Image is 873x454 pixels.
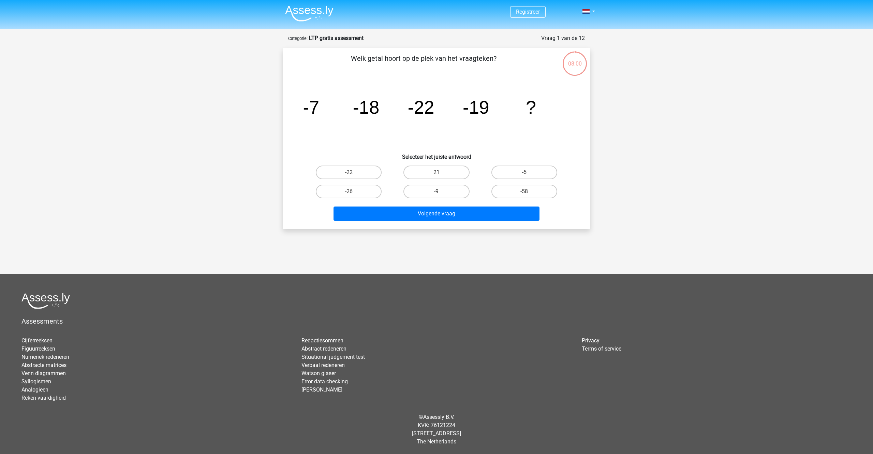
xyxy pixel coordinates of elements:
label: 21 [403,166,469,179]
a: Watson glaser [301,370,336,377]
img: Assessly [285,5,334,22]
img: Assessly logo [21,293,70,309]
a: Figuurreeksen [21,345,55,352]
a: Reken vaardigheid [21,395,66,401]
a: Analogieen [21,386,48,393]
a: Assessly B.V. [423,414,455,420]
tspan: -7 [303,97,319,117]
a: Registreer [516,9,540,15]
a: Abstracte matrices [21,362,66,368]
small: Categorie: [288,36,308,41]
p: Welk getal hoort op de plek van het vraagteken? [294,53,554,74]
tspan: -19 [463,97,489,117]
div: © KVK: 76121224 [STREET_ADDRESS] The Netherlands [16,408,857,451]
strong: LTP gratis assessment [309,35,364,41]
div: Vraag 1 van de 12 [541,34,585,42]
a: Venn diagrammen [21,370,66,377]
a: Privacy [582,337,600,344]
a: Redactiesommen [301,337,343,344]
tspan: -22 [408,97,434,117]
a: Error data checking [301,378,348,385]
a: Numeriek redeneren [21,354,69,360]
label: -5 [491,166,557,179]
div: 08:00 [562,51,588,68]
label: -58 [491,185,557,198]
a: Terms of service [582,345,621,352]
label: -9 [403,185,469,198]
h5: Assessments [21,317,852,325]
a: Syllogismen [21,378,51,385]
tspan: -18 [353,97,380,117]
a: Cijferreeksen [21,337,53,344]
a: [PERSON_NAME] [301,386,342,393]
tspan: ? [526,97,536,117]
a: Situational judgement test [301,354,365,360]
h6: Selecteer het juiste antwoord [294,148,579,160]
label: -26 [316,185,382,198]
a: Abstract redeneren [301,345,346,352]
label: -22 [316,166,382,179]
button: Volgende vraag [334,207,540,221]
a: Verbaal redeneren [301,362,345,368]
